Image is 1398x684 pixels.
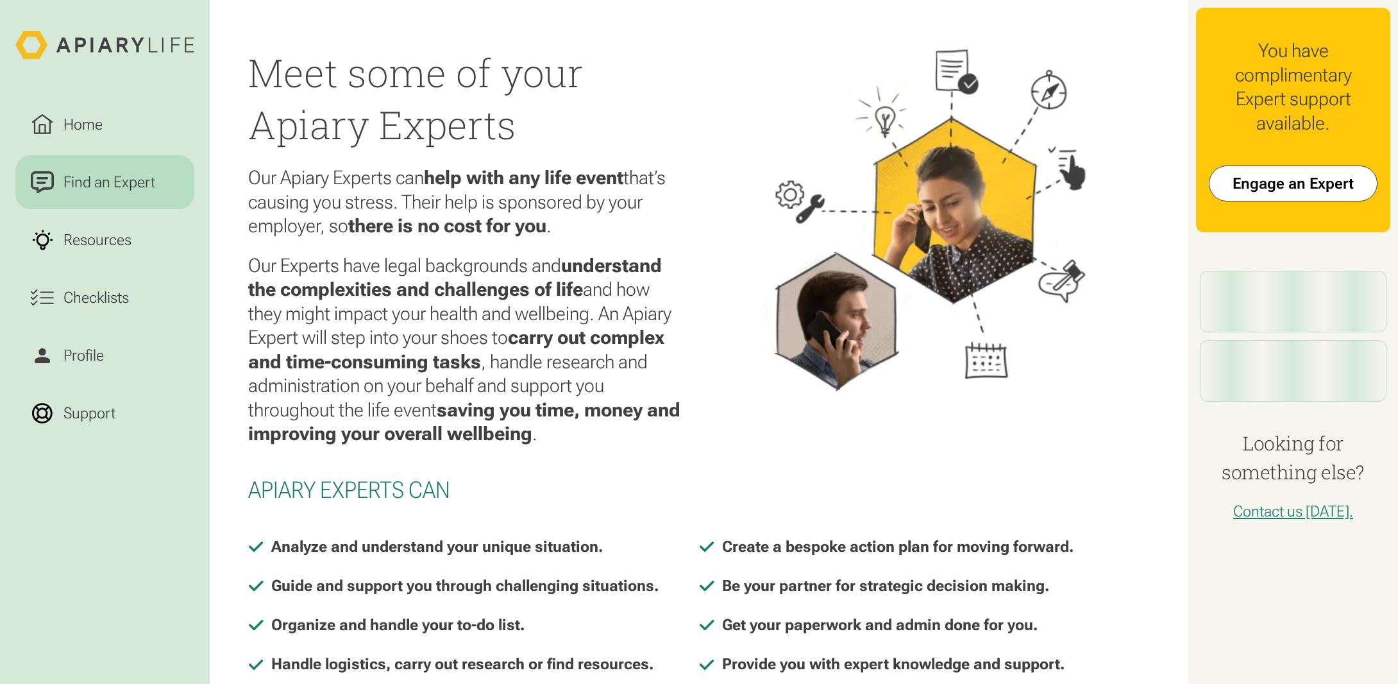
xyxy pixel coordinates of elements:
[15,98,194,151] a: Home
[1211,38,1375,135] div: You have complimentary Expert support available.
[271,653,653,676] div: Handle logistics, carry out research or find resources.
[60,344,108,367] div: Profile
[271,535,603,559] div: Analyze and understand your unique situation.
[15,213,194,267] a: Resources
[15,386,194,440] a: Support
[424,166,623,189] strong: help with any life event
[248,46,684,150] h2: Meet some of your Apiary Experts
[248,326,664,373] strong: carry out complex and time-consuming tasks
[1233,502,1353,520] a: Contact us [DATE].
[1196,429,1390,486] h4: Looking for something else?
[60,113,106,136] div: Home
[60,228,135,252] div: Resources
[15,155,194,209] a: Find an Expert
[60,402,119,425] div: Support
[722,535,1074,559] div: Create a bespoke action plan for moving forward.
[248,166,684,238] p: Our Apiary Experts can that’s causing you stress. Their help is sponsored by your employer, so .
[722,574,1049,598] div: Be your partner for strategic decision making.
[271,574,659,598] div: Guide and support you through challenging situations.
[60,171,159,194] div: Find an Expert
[248,398,680,445] strong: saving you time, money and improving your overall wellbeing
[15,271,194,325] a: Checklists
[248,477,1150,504] h2: Apiary Experts Can
[60,286,133,309] div: Checklists
[1209,166,1377,201] a: Engage an Expert
[248,253,684,446] p: Our Experts have legal backgrounds and and how they might impact your health and wellbeing. An Ap...
[722,653,1065,676] div: Provide you with expert knowledge and support.
[15,329,194,382] a: Profile
[271,613,525,637] div: Organize and handle your to-do list.
[348,214,546,237] strong: there is no cost for you
[722,613,1038,637] div: Get your paperwork and admin done for you.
